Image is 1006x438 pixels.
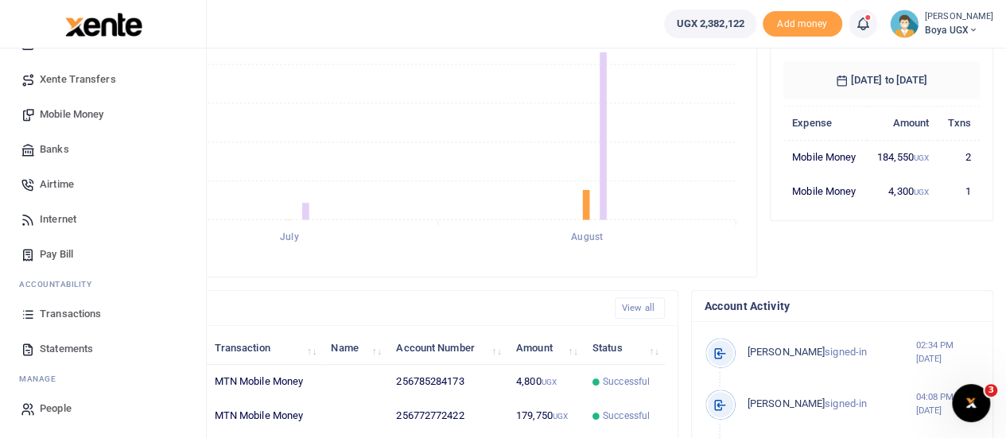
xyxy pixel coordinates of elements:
[280,231,298,242] tspan: July
[783,140,867,174] td: Mobile Money
[890,10,919,38] img: profile-user
[27,373,56,385] span: anage
[13,167,193,202] a: Airtime
[914,188,929,196] small: UGX
[541,378,556,386] small: UGX
[915,339,980,366] small: 02:34 PM [DATE]
[40,401,72,417] span: People
[507,331,584,365] th: Amount: activate to sort column ascending
[13,132,193,167] a: Banks
[31,278,91,290] span: countability
[938,174,980,207] td: 1
[40,306,101,322] span: Transactions
[938,140,980,174] td: 2
[40,246,73,262] span: Pay Bill
[65,13,142,37] img: logo-large
[890,10,993,38] a: profile-user [PERSON_NAME] Boya UGX
[553,412,568,421] small: UGX
[783,174,867,207] td: Mobile Money
[867,174,938,207] td: 4,300
[13,297,193,331] a: Transactions
[40,72,116,87] span: Xente Transfers
[783,106,867,140] th: Expense
[584,331,665,365] th: Status: activate to sort column ascending
[915,390,980,417] small: 04:08 PM [DATE]
[914,153,929,162] small: UGX
[205,365,322,399] td: MTN Mobile Money
[13,97,193,132] a: Mobile Money
[387,365,507,399] td: 256785284173
[40,211,76,227] span: Internet
[603,409,650,423] span: Successful
[13,366,193,391] li: M
[322,331,387,365] th: Name: activate to sort column ascending
[952,384,990,422] iframe: Intercom live chat
[748,346,825,358] span: [PERSON_NAME]
[603,374,650,389] span: Successful
[387,399,507,433] td: 256772772422
[763,17,842,29] a: Add money
[40,141,69,157] span: Banks
[748,397,825,409] span: [PERSON_NAME]
[13,62,193,97] a: Xente Transfers
[13,202,193,237] a: Internet
[13,391,193,426] a: People
[783,61,980,99] h6: [DATE] to [DATE]
[571,231,603,242] tspan: August
[40,341,93,357] span: Statements
[658,10,762,38] li: Wallet ballance
[13,331,193,366] a: Statements
[867,106,938,140] th: Amount
[13,272,193,297] li: Ac
[763,11,842,37] span: Add money
[867,140,938,174] td: 184,550
[676,16,744,32] span: UGX 2,382,122
[763,11,842,37] li: Toup your wallet
[938,106,980,140] th: Txns
[74,300,602,317] h4: Recent Transactions
[40,107,103,122] span: Mobile Money
[205,399,322,433] td: MTN Mobile Money
[615,297,665,319] a: View all
[13,237,193,272] a: Pay Bill
[748,396,916,413] p: signed-in
[925,23,993,37] span: Boya UGX
[507,399,584,433] td: 179,750
[925,10,993,24] small: [PERSON_NAME]
[664,10,755,38] a: UGX 2,382,122
[64,17,142,29] a: logo-small logo-large logo-large
[507,365,584,399] td: 4,800
[205,331,322,365] th: Transaction: activate to sort column ascending
[985,384,997,397] span: 3
[387,331,507,365] th: Account Number: activate to sort column ascending
[748,344,916,361] p: signed-in
[40,176,74,192] span: Airtime
[705,297,980,315] h4: Account Activity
